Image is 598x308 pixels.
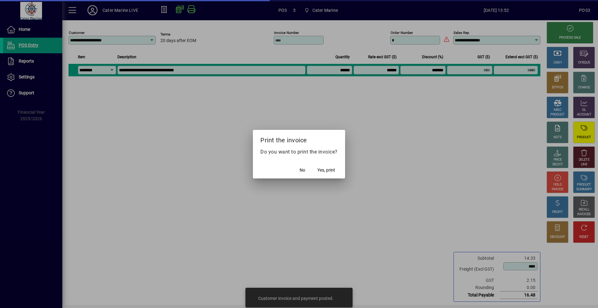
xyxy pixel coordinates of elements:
h2: Print the invoice [253,130,345,148]
p: Do you want to print the invoice? [260,148,338,156]
span: Yes, print [317,167,335,173]
button: No [292,165,312,176]
span: No [300,167,305,173]
button: Yes, print [315,165,338,176]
